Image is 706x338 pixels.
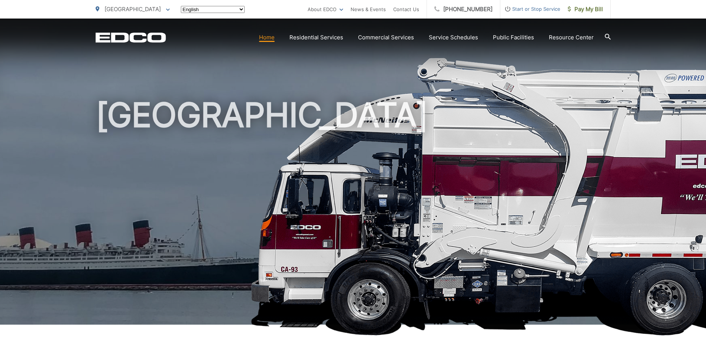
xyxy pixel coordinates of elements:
[393,5,419,14] a: Contact Us
[568,5,603,14] span: Pay My Bill
[181,6,245,13] select: Select a language
[351,5,386,14] a: News & Events
[96,96,611,331] h1: [GEOGRAPHIC_DATA]
[105,6,161,13] span: [GEOGRAPHIC_DATA]
[308,5,343,14] a: About EDCO
[358,33,414,42] a: Commercial Services
[493,33,534,42] a: Public Facilities
[549,33,594,42] a: Resource Center
[289,33,343,42] a: Residential Services
[259,33,275,42] a: Home
[96,32,166,43] a: EDCD logo. Return to the homepage.
[429,33,478,42] a: Service Schedules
